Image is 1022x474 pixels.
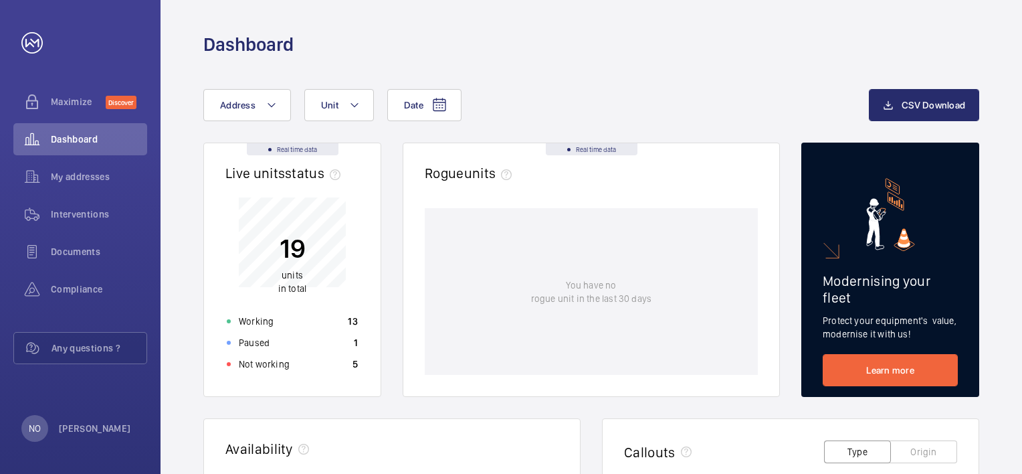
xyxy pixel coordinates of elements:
a: Learn more [823,354,958,386]
p: in total [278,268,306,295]
span: Address [220,100,255,110]
span: Compliance [51,283,147,296]
h2: Callouts [624,444,676,461]
span: units [464,165,518,181]
span: Date [404,100,423,110]
p: Working [239,315,274,328]
p: [PERSON_NAME] [59,422,131,435]
p: 19 [278,232,306,265]
span: Documents [51,245,147,258]
span: My addresses [51,170,147,183]
button: Origin [890,441,957,463]
div: Real time data [546,143,637,155]
button: Address [203,89,291,121]
span: status [285,165,346,181]
p: Protect your equipment's value, modernise it with us! [823,314,958,341]
button: Unit [304,89,374,121]
span: CSV Download [902,100,965,110]
h2: Availability [225,441,293,457]
p: Paused [239,336,270,349]
h2: Live units [225,165,346,181]
button: Type [824,441,891,463]
span: Interventions [51,208,147,221]
h1: Dashboard [203,32,294,57]
span: units [282,270,303,281]
p: 5 [352,358,358,371]
p: NO [29,422,41,435]
p: You have no rogue unit in the last 30 days [531,279,651,305]
p: 1 [354,336,358,349]
h2: Modernising your fleet [823,272,958,306]
p: Not working [239,358,290,371]
button: CSV Download [869,89,979,121]
p: 13 [348,315,358,328]
span: Unit [321,100,338,110]
img: marketing-card.svg [866,178,915,251]
button: Date [387,89,462,121]
span: Discover [106,96,136,109]
span: Dashboard [51,133,147,146]
span: Any questions ? [52,341,146,355]
div: Real time data [247,143,338,155]
span: Maximize [51,95,106,108]
h2: Rogue [425,165,517,181]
